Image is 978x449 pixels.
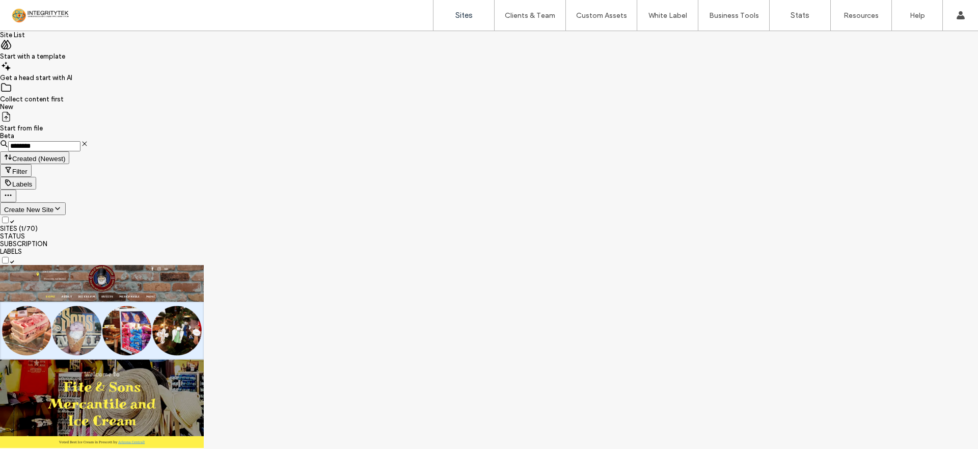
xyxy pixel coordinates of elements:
label: Business Tools [709,11,759,20]
label: Stats [791,11,809,20]
label: White Label [648,11,687,20]
label: Resources [844,11,879,20]
label: Help [910,11,925,20]
label: Sites [455,11,473,20]
label: Clients & Team [505,11,555,20]
label: Custom Assets [576,11,627,20]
